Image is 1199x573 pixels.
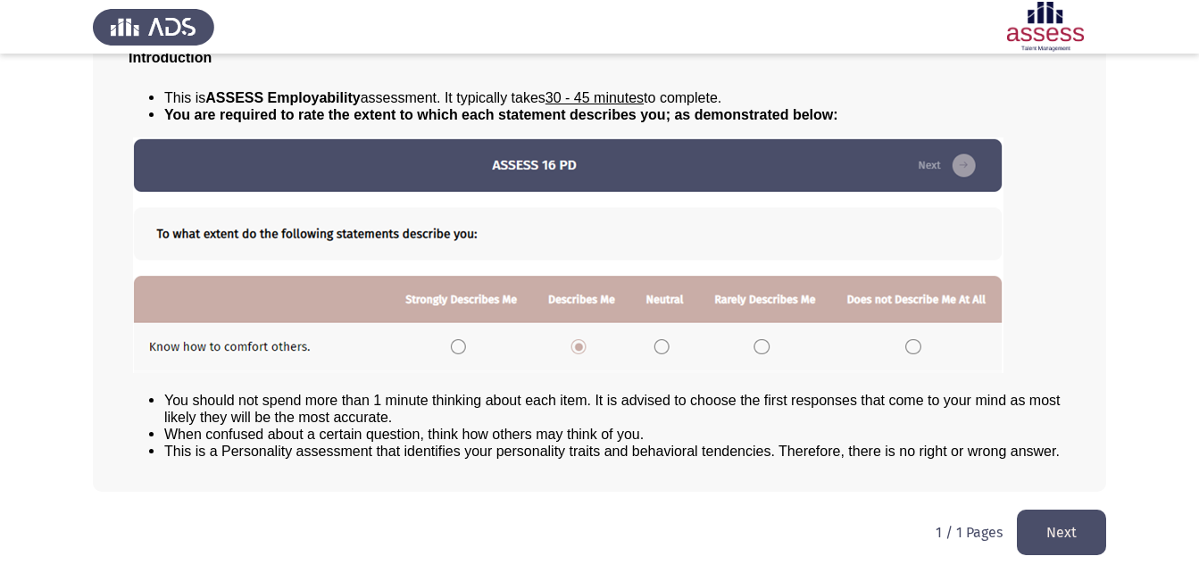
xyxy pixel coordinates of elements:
img: Assessment logo of ASSESS Employability - EBI [985,2,1106,52]
img: Assess Talent Management logo [93,2,214,52]
span: This is assessment. It typically takes to complete. [164,90,721,105]
p: 1 / 1 Pages [936,524,1003,541]
span: You are required to rate the extent to which each statement describes you; as demonstrated below: [164,107,838,122]
b: ASSESS Employability [205,90,360,105]
button: load next page [1017,510,1106,555]
span: You should not spend more than 1 minute thinking about each item. It is advised to choose the fir... [164,393,1061,425]
u: 30 - 45 minutes [545,90,644,105]
span: This is a Personality assessment that identifies your personality traits and behavioral tendencie... [164,444,1060,459]
span: Introduction [129,50,212,65]
span: When confused about a certain question, think how others may think of you. [164,427,644,442]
